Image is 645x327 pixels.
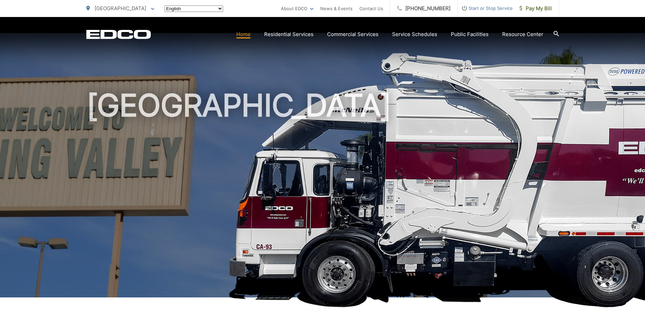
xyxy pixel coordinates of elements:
[451,30,489,38] a: Public Facilities
[281,4,313,13] a: About EDCO
[320,4,353,13] a: News & Events
[392,30,437,38] a: Service Schedules
[502,30,543,38] a: Resource Center
[165,5,223,12] select: Select a language
[86,30,151,39] a: EDCD logo. Return to the homepage.
[264,30,313,38] a: Residential Services
[236,30,251,38] a: Home
[359,4,383,13] a: Contact Us
[95,5,146,12] span: [GEOGRAPHIC_DATA]
[327,30,378,38] a: Commercial Services
[86,88,559,304] h1: [GEOGRAPHIC_DATA]
[520,4,552,13] span: Pay My Bill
